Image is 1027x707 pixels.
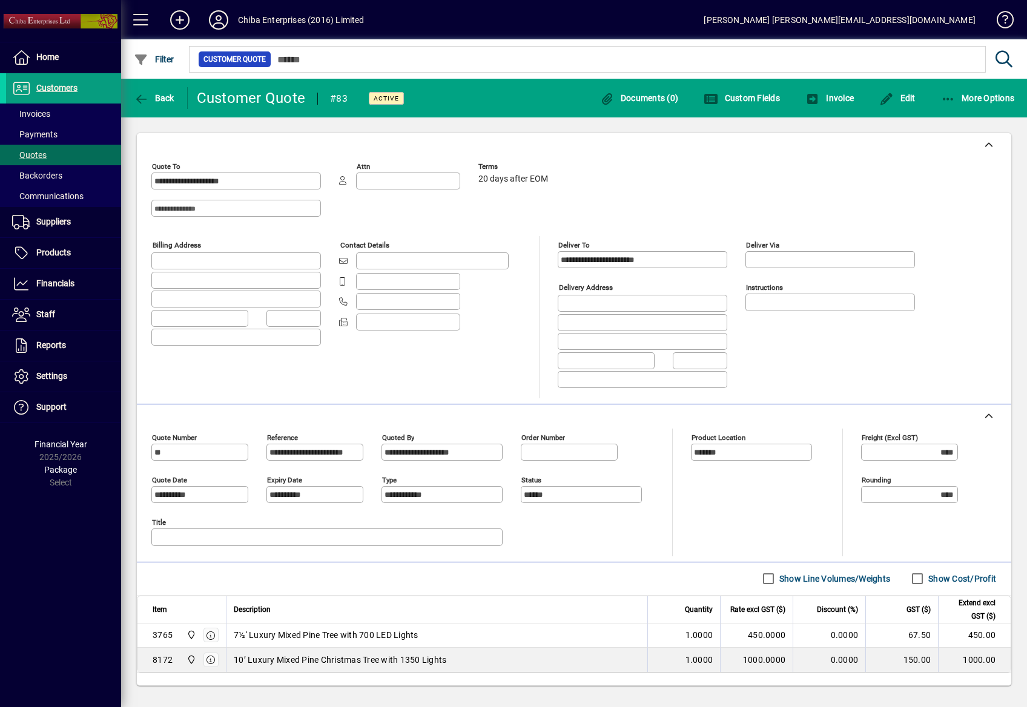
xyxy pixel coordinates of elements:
span: Payments [12,130,58,139]
a: Backorders [6,165,121,186]
span: Suppliers [36,217,71,226]
span: 20 days after EOM [478,174,548,184]
td: 450.00 [938,623,1011,648]
a: Home [6,42,121,73]
span: Documents (0) [599,93,678,103]
span: Quotes [12,150,47,160]
span: 1.0000 [685,654,713,666]
a: Suppliers [6,207,121,237]
span: Description [234,603,271,616]
mat-label: Deliver via [746,241,779,249]
a: Support [6,392,121,423]
mat-label: Type [382,475,397,484]
a: Financials [6,269,121,299]
mat-label: Expiry date [267,475,302,484]
span: Quantity [685,603,713,616]
span: Back [134,93,174,103]
a: Communications [6,186,121,206]
a: Staff [6,300,121,330]
span: More Options [941,93,1015,103]
span: Invoice [805,93,854,103]
span: 1.0000 [685,629,713,641]
span: Support [36,402,67,412]
div: 3765 [153,629,173,641]
span: Discount (%) [817,603,858,616]
a: Reports [6,330,121,361]
mat-label: Rounding [862,475,891,484]
mat-label: Title [152,518,166,526]
span: Financials [36,278,74,288]
mat-label: Order number [521,433,565,441]
div: [PERSON_NAME] [PERSON_NAME][EMAIL_ADDRESS][DOMAIN_NAME] [704,10,976,30]
a: Settings [6,361,121,392]
mat-label: Instructions [746,283,783,292]
button: Edit [876,87,919,109]
span: Rate excl GST ($) [730,603,785,616]
span: 7½' Luxury Mixed Pine Tree with 700 LED Lights [234,629,418,641]
div: 450.0000 [728,629,785,641]
td: 150.00 [865,648,938,672]
span: Edit [879,93,916,103]
button: Documents (0) [596,87,681,109]
a: Payments [6,124,121,145]
div: Chiba Enterprises (2016) Limited [238,10,365,30]
span: Custom Fields [704,93,780,103]
span: Central [183,628,197,642]
button: Invoice [802,87,857,109]
span: Products [36,248,71,257]
app-page-header-button: Back [121,87,188,109]
span: Home [36,52,59,62]
span: Backorders [12,171,62,180]
mat-label: Quote To [152,162,180,171]
button: Filter [131,48,177,70]
span: Invoices [12,109,50,119]
span: GST ($) [906,603,931,616]
mat-label: Attn [357,162,370,171]
button: Profile [199,9,238,31]
span: Customer Quote [203,53,266,65]
span: Staff [36,309,55,319]
div: 8172 [153,654,173,666]
button: More Options [938,87,1018,109]
span: Filter [134,54,174,64]
td: 1000.00 [938,648,1011,672]
td: 67.50 [865,623,938,648]
mat-label: Quoted by [382,433,414,441]
button: Back [131,87,177,109]
div: #83 [330,89,348,108]
span: Central [183,653,197,666]
mat-label: Product location [692,433,745,441]
a: Quotes [6,145,121,165]
span: Customers [36,83,78,93]
span: Terms [478,163,551,171]
mat-label: Status [521,475,541,484]
span: Package [44,465,77,475]
div: 1000.0000 [728,654,785,666]
span: Financial Year [35,439,87,449]
a: Products [6,238,121,268]
td: 0.0000 [793,623,865,648]
span: 10’ Luxury Mixed Pine Christmas Tree with 1350 Lights [234,654,446,666]
a: Knowledge Base [988,2,1012,42]
button: Add [160,9,199,31]
span: Settings [36,371,67,381]
span: Communications [12,191,84,201]
label: Show Line Volumes/Weights [777,573,890,585]
mat-label: Reference [267,433,298,441]
label: Show Cost/Profit [926,573,996,585]
mat-label: Quote number [152,433,197,441]
span: Extend excl GST ($) [946,596,996,623]
mat-label: Freight (excl GST) [862,433,918,441]
span: Active [374,94,399,102]
a: Invoices [6,104,121,124]
div: Customer Quote [197,88,306,108]
td: 0.0000 [793,648,865,672]
button: Custom Fields [701,87,783,109]
span: Item [153,603,167,616]
mat-label: Quote date [152,475,187,484]
span: Reports [36,340,66,350]
mat-label: Deliver To [558,241,590,249]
